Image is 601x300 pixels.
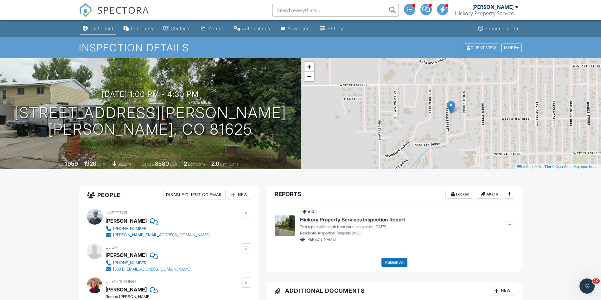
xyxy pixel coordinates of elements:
[105,232,210,238] a: [PERSON_NAME][EMAIL_ADDRESS][DOMAIN_NAME]
[89,26,113,31] div: Dashboard
[113,267,191,272] div: [DATE][EMAIL_ADDRESS][DOMAIN_NAME]
[121,23,156,35] a: Templates
[163,190,226,200] div: Disable Client CC Email
[267,282,522,300] h3: Additional Documents
[102,90,199,99] h3: [DATE] 1:00 pm - 4:30 pm
[79,3,93,17] img: The Best Home Inspection Software - Spectora
[304,62,314,72] a: Zoom in
[105,250,147,260] div: [PERSON_NAME]
[105,210,127,215] span: Inspector
[84,160,96,167] div: 1920
[476,23,521,35] a: Support Center
[455,10,518,16] div: Hickory Property Services LLC
[184,160,187,167] div: 2
[170,162,178,167] span: sq.ft.
[130,26,153,31] div: Templates
[447,101,455,114] img: Marker
[14,105,286,138] h1: [STREET_ADDRESS][PERSON_NAME] [PERSON_NAME], CO 81625
[105,279,137,284] span: Client's Agent
[534,165,551,169] a: © MapTiler
[198,23,227,35] a: Metrics
[113,260,148,265] div: [PHONE_NUMBER]
[155,160,169,167] div: 8580
[97,162,106,167] span: sq. ft.
[317,23,348,35] a: Settings
[105,260,191,266] a: [PHONE_NUMBER]
[105,285,147,294] a: [PERSON_NAME]
[97,3,149,16] span: SPECTORA
[517,165,531,169] a: Leaflet
[463,45,501,50] a: Client View
[171,26,191,31] div: Contacts
[220,162,238,167] span: bathrooms
[232,23,273,35] a: Automations (Advanced)
[57,162,64,167] span: Built
[65,160,78,167] div: 1959
[579,278,595,294] iframe: Intercom live chat
[105,294,245,299] div: Remax [PERSON_NAME]
[79,186,259,204] h3: People
[472,4,514,10] div: [PERSON_NAME]
[464,43,499,52] div: Client View
[327,26,345,31] div: Settings
[79,9,149,22] a: SPECTORA
[105,245,119,250] span: Client
[105,226,210,232] a: [PHONE_NUMBER]
[113,233,210,238] div: [PERSON_NAME][EMAIL_ADDRESS][DOMAIN_NAME]
[501,43,522,52] div: More
[242,26,270,31] div: Automations
[552,165,599,169] a: © OpenStreetMap contributors
[485,26,519,31] div: Support Center
[105,266,191,272] a: [DATE][EMAIL_ADDRESS][DOMAIN_NAME]
[188,162,205,167] span: bedrooms
[118,162,135,167] span: basement
[307,72,311,80] span: −
[278,23,312,35] a: Advanced
[307,63,311,71] span: +
[208,26,224,31] div: Metrics
[592,278,600,284] span: 10
[272,4,399,16] input: Search everything...
[228,190,251,200] div: New
[491,286,514,296] div: New
[532,165,533,169] span: |
[80,23,116,35] a: Dashboard
[105,216,147,226] div: [PERSON_NAME]
[79,42,522,53] h1: Inspection Details
[141,162,154,167] span: Lot Size
[304,72,314,81] a: Zoom out
[211,160,219,167] div: 2.0
[113,226,148,231] div: [PHONE_NUMBER]
[161,23,193,35] a: Contacts
[288,26,310,31] div: Advanced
